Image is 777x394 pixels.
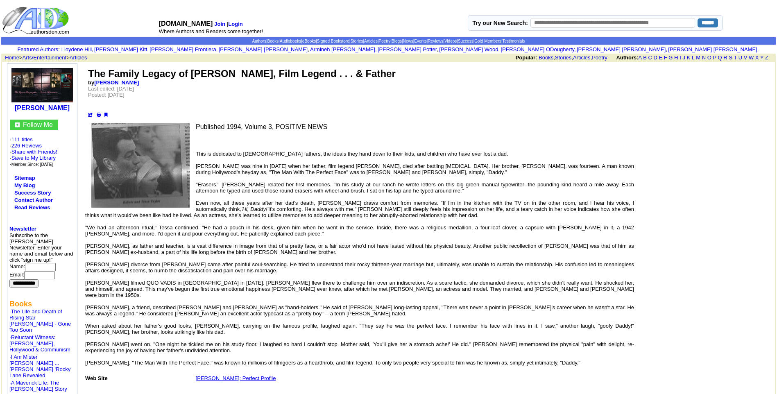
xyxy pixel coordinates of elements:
a: [PERSON_NAME] Kitt [94,46,147,52]
a: Success [458,39,473,43]
a: S [729,54,732,61]
a: B [643,54,647,61]
a: Sitemap [14,175,35,181]
a: E [659,54,662,61]
a: News [403,39,413,43]
a: Y [760,54,763,61]
a: eBooks [302,39,316,43]
a: D [653,54,657,61]
a: Videos [444,39,457,43]
a: Poetry [379,39,391,43]
a: Read Reviews [14,204,50,211]
font: · [9,334,70,353]
a: Newsletter [9,226,36,232]
a: Books [539,54,553,61]
a: C [648,54,652,61]
font: [DOMAIN_NAME] [159,20,213,27]
a: Authors [252,39,266,43]
b: Popular: [516,54,537,61]
b: [PERSON_NAME] [15,104,70,111]
a: [PERSON_NAME] Wood [439,46,498,52]
a: F [664,54,667,61]
font: i [309,48,310,52]
a: T [734,54,737,61]
a: Books [267,39,279,43]
font: i [500,48,501,52]
img: shim.gif [9,353,10,354]
a: Reviews [428,39,443,43]
a: A Maverick Life: The [PERSON_NAME] Story [9,380,67,392]
b: Authors: [616,54,638,61]
font: Last edited: [DATE] Posted: [DATE] [88,86,134,98]
a: O [707,54,711,61]
a: Success Story [14,190,51,196]
font: · [9,380,67,392]
a: Audiobooks [280,39,301,43]
font: i [438,48,439,52]
a: L [692,54,695,61]
a: [PERSON_NAME] ODougherty [501,46,574,52]
a: The Life and Death of Rising Star [PERSON_NAME] - Gone Too Soon [9,308,71,333]
font: Web Site [85,375,108,381]
font: · [9,308,71,333]
a: [PERSON_NAME] Potter [378,46,437,52]
img: shim.gif [9,333,10,334]
font: > > [2,54,87,61]
a: Login [228,21,242,27]
a: Contact Author [14,197,53,203]
a: [PERSON_NAME]: Perfect Profile [196,375,276,381]
font: i [759,48,759,52]
a: Featured Authors [17,46,58,52]
font: i [667,48,668,52]
a: [PERSON_NAME] Frontiera [150,46,216,52]
a: K [687,54,691,61]
a: Signed Bookstore [317,39,349,43]
img: 9014.jpg [11,68,73,102]
a: Home [5,54,19,61]
font: This is dedicated to [DEMOGRAPHIC_DATA] fathers, the ideals they hand down to their kids, and chi... [85,151,634,372]
a: Events [414,39,427,43]
font: i [377,48,378,52]
a: Lloydene Hill [61,46,92,52]
a: Armineh [PERSON_NAME] [310,46,375,52]
img: 7163.jpg [91,123,190,208]
img: gc.jpg [15,122,20,127]
font: · · · [10,149,57,167]
a: Follow Me [23,121,53,128]
a: W [749,54,754,61]
a: I [680,54,681,61]
font: The Family Legacy of [PERSON_NAME], Film Legend . . . & Father [88,68,396,79]
a: Stories [350,39,363,43]
a: H [674,54,678,61]
a: [PERSON_NAME] [PERSON_NAME] [219,46,308,52]
font: Where Authors and Readers come together! [159,28,263,34]
a: U [738,54,742,61]
font: i [149,48,150,52]
a: Reluctant Witness: [PERSON_NAME], Hollywood & Communism [9,334,70,353]
b: Books [9,300,32,308]
span: | | | | | | | | | | | | | | | [252,39,525,43]
font: Member Since: [DATE] [11,162,53,167]
a: Blogs [392,39,402,43]
a: 111 titles [11,136,33,143]
a: Articles [364,39,378,43]
img: shim.gif [9,392,10,393]
a: [PERSON_NAME] [94,79,139,86]
a: V [744,54,748,61]
font: | [227,21,244,27]
font: · · [10,136,57,167]
img: logo_ad.gif [2,6,71,35]
a: N [702,54,706,61]
a: A [639,54,642,61]
a: [PERSON_NAME] [PERSON_NAME] [668,46,757,52]
a: 226 Reviews [11,143,42,149]
a: Testimonials [502,39,525,43]
font: by [88,79,139,86]
i: 'Hi, Daddy!' [241,206,268,212]
font: i [93,48,94,52]
a: Articles [573,54,591,61]
a: Q [718,54,722,61]
a: Z [765,54,768,61]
